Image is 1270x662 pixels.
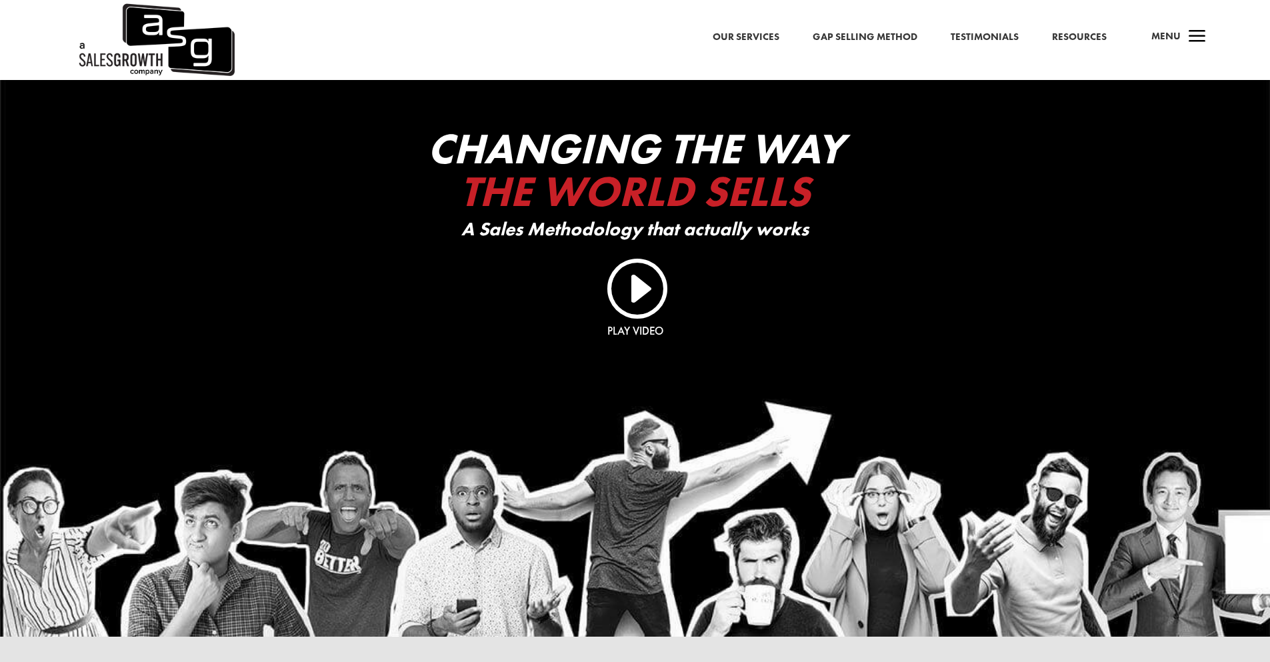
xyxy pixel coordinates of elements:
[1151,29,1181,43] span: Menu
[1052,29,1107,46] a: Resources
[951,29,1019,46] a: Testimonials
[1184,24,1211,51] span: a
[813,29,917,46] a: Gap Selling Method
[603,255,667,319] a: I
[369,219,902,240] p: A Sales Methodology that actually works
[369,127,902,219] h2: Changing The Way
[607,323,663,338] a: Play Video
[460,164,810,219] span: The World Sells
[713,29,779,46] a: Our Services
